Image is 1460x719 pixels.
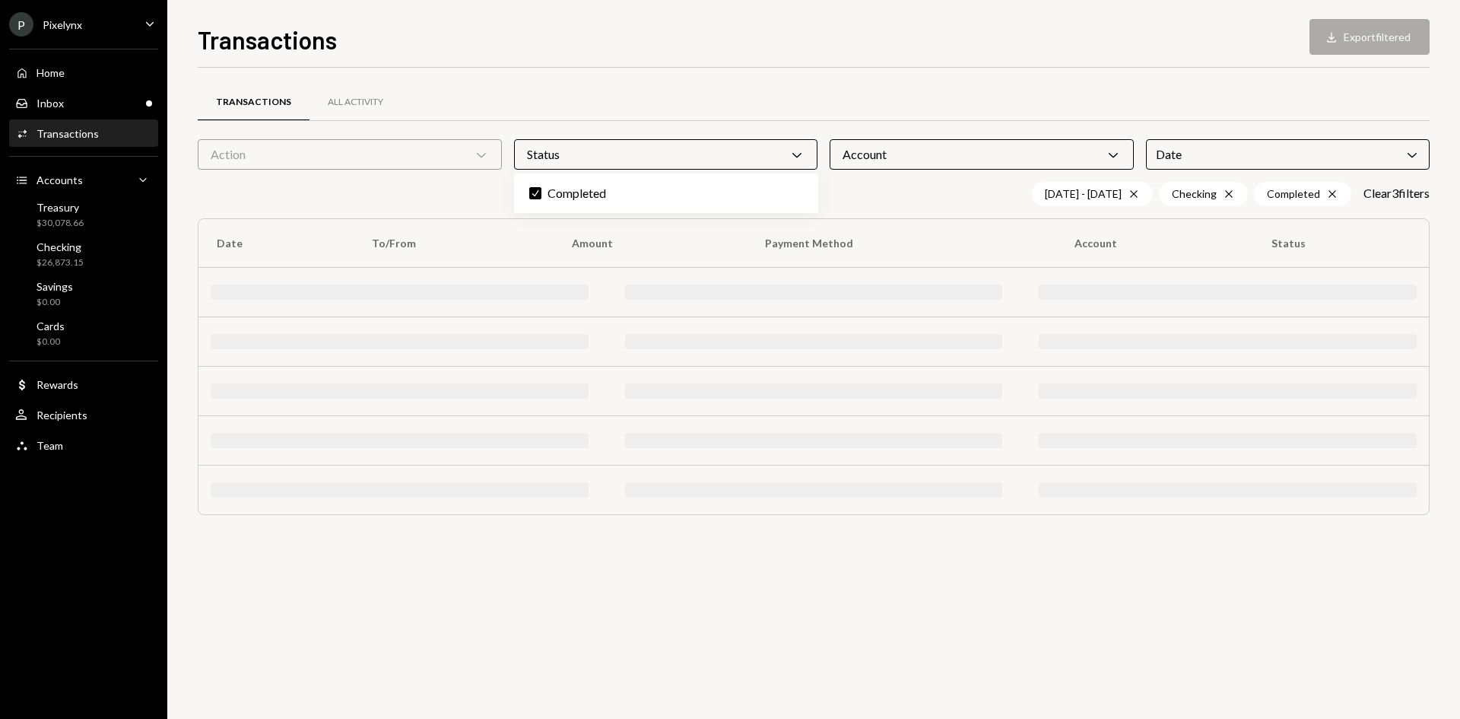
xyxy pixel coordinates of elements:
div: Action [198,139,502,170]
div: Cards [36,320,65,332]
div: Status [514,139,818,170]
div: P [9,12,33,37]
div: Home [36,66,65,79]
div: Accounts [36,173,83,186]
div: Team [36,439,63,452]
div: Rewards [36,378,78,391]
h1: Transactions [198,24,337,55]
div: Recipients [36,409,87,422]
div: [DATE] - [DATE] [1032,182,1153,206]
a: All Activity [309,83,401,122]
div: $0.00 [36,296,73,309]
a: Recipients [9,401,158,428]
a: Inbox [9,89,158,116]
div: Account [830,139,1134,170]
div: Date [1146,139,1430,170]
div: Inbox [36,97,64,110]
th: To/From [354,219,554,268]
label: Completed [520,180,812,207]
th: Amount [554,219,747,268]
button: Completed [529,187,541,199]
div: All Activity [328,96,383,109]
th: Payment Method [747,219,1057,268]
a: Checking$26,873.15 [9,236,158,272]
div: $26,873.15 [36,256,84,269]
div: Transactions [36,127,99,140]
div: Checking [36,240,84,253]
div: Checking [1159,182,1248,206]
a: Transactions [9,119,158,147]
div: Treasury [36,201,84,214]
a: Accounts [9,166,158,193]
th: Status [1253,219,1429,268]
div: $30,078.66 [36,217,84,230]
a: Treasury$30,078.66 [9,196,158,233]
a: Home [9,59,158,86]
button: Clear3filters [1363,186,1430,202]
div: Pixelynx [43,18,82,31]
a: Savings$0.00 [9,275,158,312]
a: Cards$0.00 [9,315,158,352]
a: Rewards [9,371,158,398]
th: Date [198,219,354,268]
a: Team [9,431,158,459]
div: Savings [36,280,73,293]
th: Account [1056,219,1252,268]
div: Completed [1254,182,1351,206]
a: Transactions [198,83,309,122]
div: $0.00 [36,336,65,348]
div: Transactions [216,96,291,109]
